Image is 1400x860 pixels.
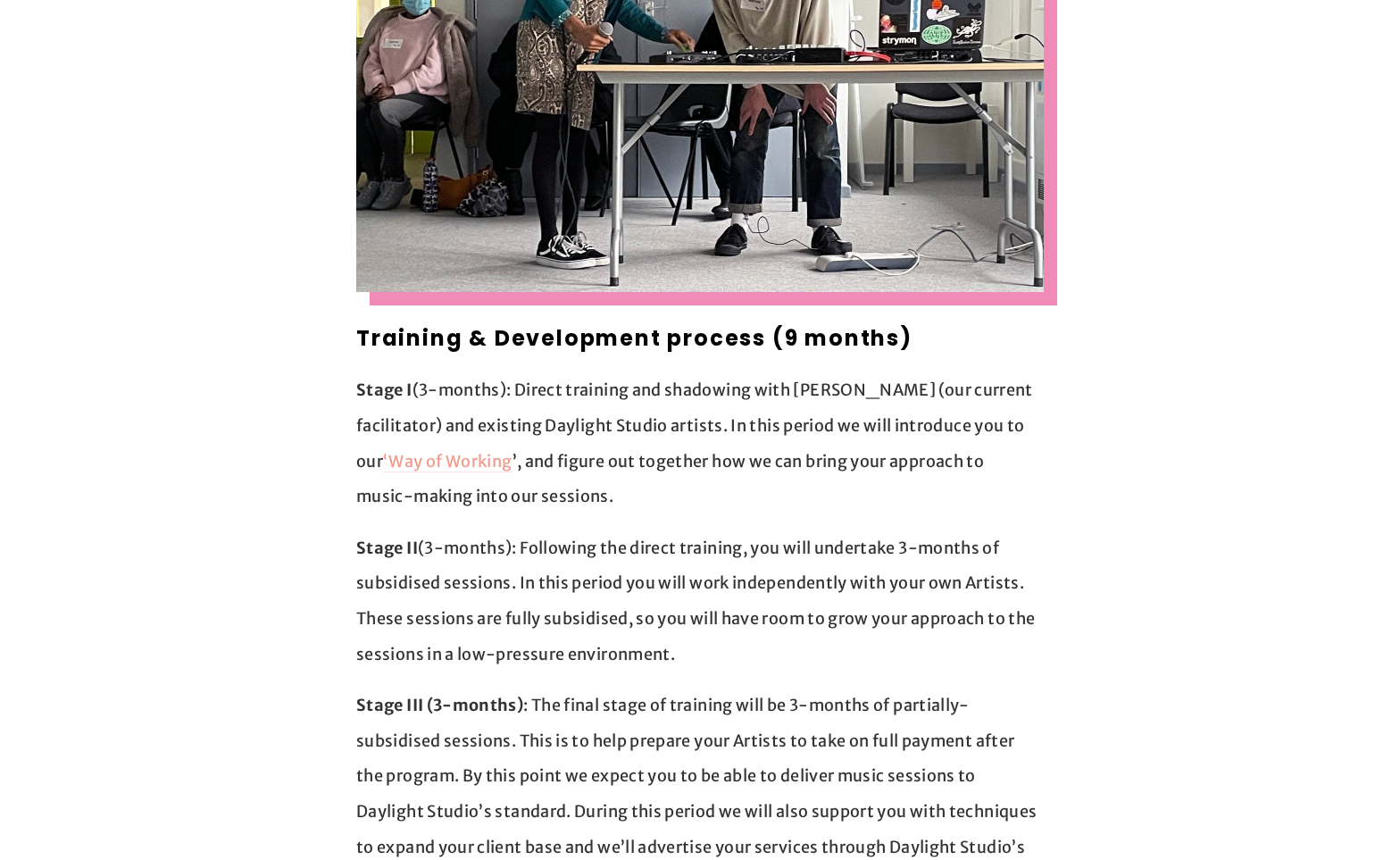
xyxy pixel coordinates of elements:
[356,323,912,353] strong: Training & Development process (9 months)
[356,530,1044,672] p: (3-months): Following the direct training, you will undertake 3-months of subsidised sessions. In...
[356,695,523,715] strong: Stage III (3-months)
[356,372,1044,513] p: (3-months): Direct training and shadowing with [PERSON_NAME] (our current facilitator) and existi...
[383,451,512,473] a: ‘Way of Working
[356,538,418,558] strong: Stage II
[356,380,412,400] strong: Stage I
